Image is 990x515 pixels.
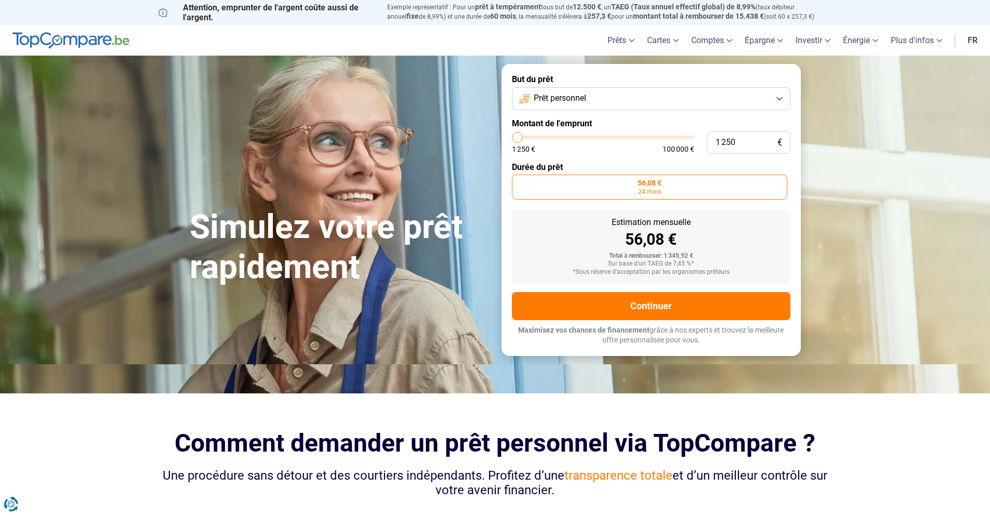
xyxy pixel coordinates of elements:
p: grâce à nos experts et trouvez la meilleure offre personnalisée pour vous. [512,325,790,346]
a: fr [961,25,984,56]
button: Prêt personnel [512,87,790,110]
div: Une procédure sans détour et des courtiers indépendants. Profitez d’une et d’un meilleur contrôle... [159,468,832,498]
a: Énergie [837,25,885,56]
span: 1 250 € [512,146,535,153]
img: TopCompare [12,32,129,49]
div: Sur base d'un TAEG de 7,45 %* [520,260,782,268]
span: montant total à rembourser de 15.438 € [633,12,764,20]
span: 100 000 € [663,146,694,153]
p: Attention, emprunter de l'argent coûte aussi de l'argent. [159,3,375,22]
div: *Sous réserve d'acceptation par les organismes prêteurs [520,269,782,276]
a: Plus d'infos [885,25,948,56]
span: Maximisez vos chances de financement [518,326,650,334]
span: Prêt personnel [534,93,586,104]
a: Investir [789,25,837,56]
button: Continuer [512,292,790,320]
span: fixe [406,12,419,20]
div: 56,08 € [520,232,782,247]
span: 24 mois [638,189,661,195]
a: Prêts [601,25,641,56]
span: 257,3 € [587,12,611,20]
label: Montant de l'emprunt [512,118,790,128]
h1: Simulez votre prêt rapidement [190,207,489,287]
a: Cartes [641,25,685,56]
a: Comptes [685,25,738,56]
span: TAEG (Taux annuel effectif global) de 8,99% [611,3,756,11]
span: 60 mois [490,12,516,20]
h2: Comment demander un prêt personnel via TopCompare ? [159,429,832,457]
p: Exemple représentatif : Pour un tous but de , un (taux débiteur annuel de 8,99%) et une durée de ... [387,3,832,21]
div: Total à rembourser: 1 345,92 € [520,253,782,260]
a: Épargne [738,25,789,56]
span: transparence totale [564,468,672,483]
label: But du prêt [512,74,790,84]
span: 12.500 € [573,3,601,11]
div: Estimation mensuelle [520,218,782,227]
span: € [777,138,782,147]
span: 56,08 € [638,179,662,187]
label: Durée du prêt [512,162,790,172]
span: prêt à tempérament [475,3,541,11]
